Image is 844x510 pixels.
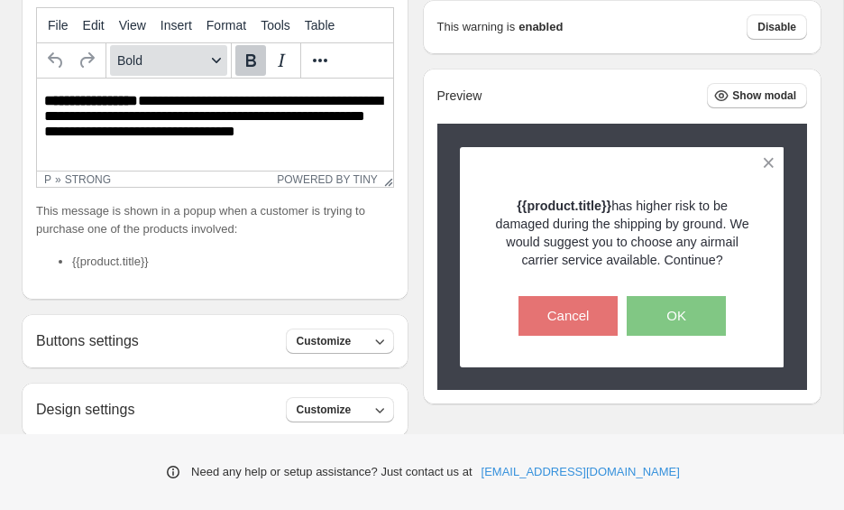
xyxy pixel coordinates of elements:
[707,83,807,108] button: Show modal
[378,172,393,187] div: Resize
[36,332,139,349] h2: Buttons settings
[72,253,394,271] li: {{product.title}}
[41,45,71,76] button: Undo
[491,197,752,269] p: has higher risk to be damaged during the shipping by ground. We would suggest you to choose any a...
[36,401,134,418] h2: Design settings
[206,18,246,32] span: Format
[110,45,227,76] button: Formats
[119,18,146,32] span: View
[83,18,105,32] span: Edit
[65,173,111,186] div: strong
[286,329,394,354] button: Customize
[261,18,290,32] span: Tools
[277,173,378,186] a: Powered by Tiny
[305,45,335,76] button: More...
[44,173,51,186] div: p
[482,463,680,481] a: [EMAIL_ADDRESS][DOMAIN_NAME]
[266,45,297,76] button: Italic
[297,403,352,417] span: Customize
[518,296,618,336] button: Cancel
[37,79,393,171] iframe: Rich Text Area
[757,20,796,34] span: Disable
[627,296,726,336] button: OK
[48,18,69,32] span: File
[36,202,394,238] p: This message is shown in a popup when a customer is trying to purchase one of the products involved:
[518,18,563,36] strong: enabled
[437,18,516,36] p: This warning is
[117,53,206,68] span: Bold
[305,18,335,32] span: Table
[437,88,482,104] h2: Preview
[732,88,796,103] span: Show modal
[286,397,394,422] button: Customize
[297,334,352,348] span: Customize
[235,45,266,76] button: Bold
[55,173,61,186] div: »
[161,18,192,32] span: Insert
[71,45,102,76] button: Redo
[517,199,611,213] strong: {{product.title}}
[747,14,807,40] button: Disable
